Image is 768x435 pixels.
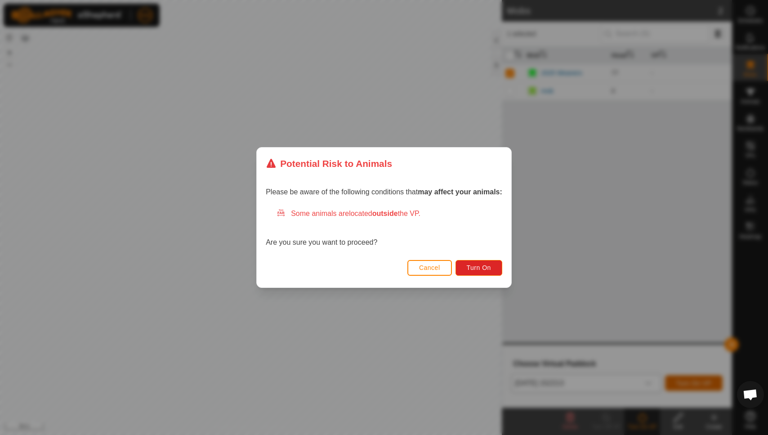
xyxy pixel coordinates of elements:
[737,381,764,408] a: Open chat
[266,208,502,248] div: Are you sure you want to proceed?
[455,260,502,276] button: Turn On
[467,264,491,271] span: Turn On
[372,210,398,217] strong: outside
[349,210,420,217] span: located the VP.
[419,264,440,271] span: Cancel
[407,260,452,276] button: Cancel
[277,208,502,219] div: Some animals are
[266,188,502,196] span: Please be aware of the following conditions that
[418,188,502,196] strong: may affect your animals:
[266,157,392,170] div: Potential Risk to Animals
